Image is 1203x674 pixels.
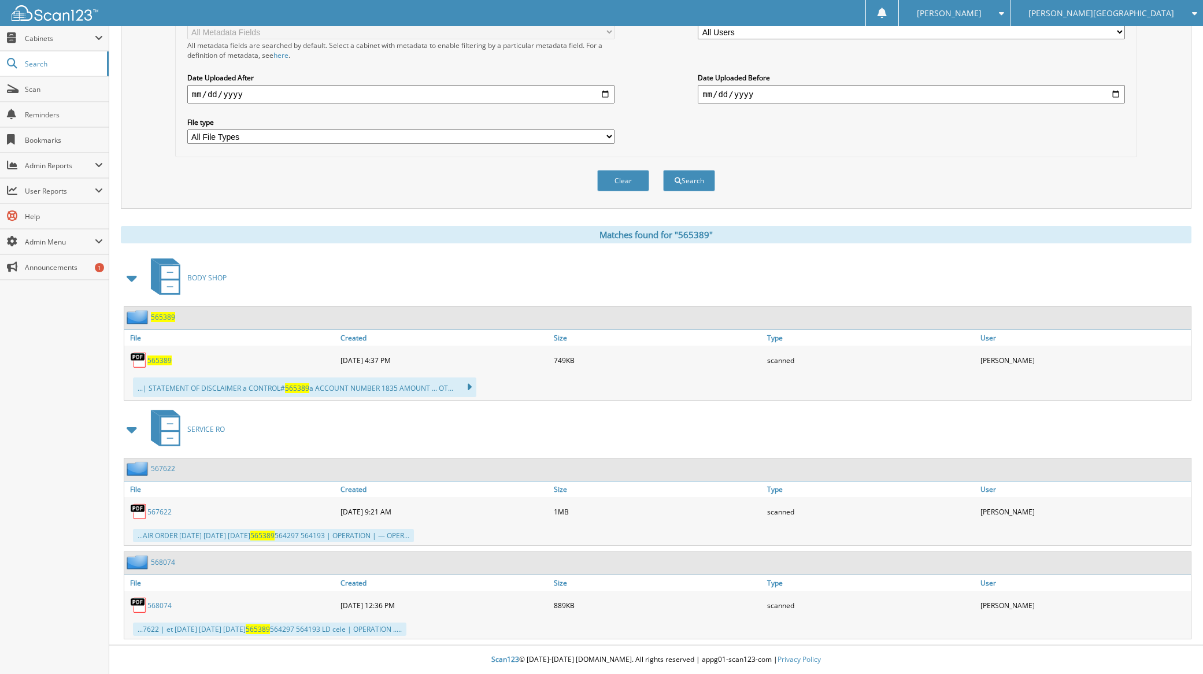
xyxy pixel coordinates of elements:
img: folder2.png [127,461,151,476]
div: [PERSON_NAME] [978,594,1191,617]
span: Reminders [25,110,103,120]
label: Date Uploaded Before [698,73,1125,83]
a: User [978,330,1191,346]
div: scanned [764,594,978,617]
span: [PERSON_NAME] [917,10,982,17]
span: 565389 [246,624,270,634]
img: PDF.png [130,351,147,369]
div: ...7622 | et [DATE] [DATE] [DATE] 564297 564193 LD cele | OPERATION ..... [133,623,406,636]
span: Announcements [25,262,103,272]
input: start [187,85,615,103]
a: BODY SHOP [144,255,227,301]
a: User [978,575,1191,591]
a: Size [551,575,764,591]
a: 568074 [147,601,172,610]
label: File type [187,117,615,127]
img: folder2.png [127,310,151,324]
a: File [124,330,338,346]
a: SERVICE RO [144,406,225,452]
a: 565389 [147,355,172,365]
span: [PERSON_NAME][GEOGRAPHIC_DATA] [1028,10,1174,17]
div: ...| STATEMENT OF DISCLAIMER a CONTROL# a ACCOUNT NUMBER 1835 AMOUNT ... OT... [133,377,476,397]
a: Privacy Policy [778,654,821,664]
span: Scan123 [491,654,519,664]
div: ...AIR ORDER [DATE] [DATE] [DATE] 564297 564193 | OPERATION | — OPER... [133,529,414,542]
img: folder2.png [127,555,151,569]
label: Date Uploaded After [187,73,615,83]
div: 749KB [551,349,764,372]
a: Created [338,575,551,591]
span: Admin Reports [25,161,95,171]
a: Created [338,482,551,497]
span: User Reports [25,186,95,196]
div: 1MB [551,500,764,523]
div: © [DATE]-[DATE] [DOMAIN_NAME]. All rights reserved | appg01-scan123-com | [109,646,1203,674]
img: PDF.png [130,503,147,520]
a: Type [764,575,978,591]
button: Search [663,170,715,191]
a: File [124,575,338,591]
a: here [273,50,288,60]
div: scanned [764,500,978,523]
a: 567622 [147,507,172,517]
a: Type [764,482,978,497]
div: Matches found for "565389" [121,226,1191,243]
a: 567622 [151,464,175,473]
div: [PERSON_NAME] [978,500,1191,523]
span: Scan [25,84,103,94]
span: 565389 [250,531,275,540]
button: Clear [597,170,649,191]
a: File [124,482,338,497]
span: Admin Menu [25,237,95,247]
span: 565389 [285,383,309,393]
a: Size [551,330,764,346]
a: User [978,482,1191,497]
a: Type [764,330,978,346]
div: 889KB [551,594,764,617]
a: Size [551,482,764,497]
span: Cabinets [25,34,95,43]
div: 1 [95,263,104,272]
span: Search [25,59,101,69]
div: [DATE] 12:36 PM [338,594,551,617]
span: Bookmarks [25,135,103,145]
a: 568074 [151,557,175,567]
a: 565389 [151,312,175,322]
span: Help [25,212,103,221]
div: All metadata fields are searched by default. Select a cabinet with metadata to enable filtering b... [187,40,615,60]
div: [DATE] 4:37 PM [338,349,551,372]
div: scanned [764,349,978,372]
img: PDF.png [130,597,147,614]
span: BODY SHOP [187,273,227,283]
img: scan123-logo-white.svg [12,5,98,21]
div: [PERSON_NAME] [978,349,1191,372]
div: [DATE] 9:21 AM [338,500,551,523]
input: end [698,85,1125,103]
a: Created [338,330,551,346]
span: SERVICE RO [187,424,225,434]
